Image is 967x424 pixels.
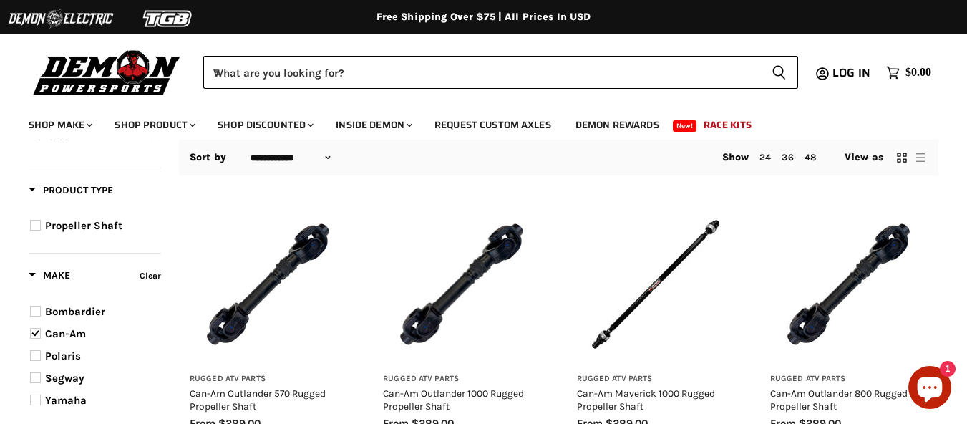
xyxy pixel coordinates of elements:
[895,150,909,165] button: grid view
[115,5,222,32] img: TGB Logo 2
[203,56,798,89] form: Product
[45,394,87,407] span: Yamaha
[45,327,86,340] span: Can-Am
[29,47,185,97] img: Demon Powersports
[673,120,697,132] span: New!
[190,206,347,363] img: Can-Am Outlander 570 Rugged Propeller Shaft
[190,374,347,385] h3: Rugged ATV Parts
[29,269,70,286] button: Filter by Make
[913,150,928,165] button: list view
[770,374,928,385] h3: Rugged ATV Parts
[203,56,760,89] input: When autocomplete results are available use up and down arrows to review and enter to select
[770,387,908,412] a: Can-Am Outlander 800 Rugged Propeller Shaft
[104,110,204,140] a: Shop Product
[325,110,421,140] a: Inside Demon
[190,387,326,412] a: Can-Am Outlander 570 Rugged Propeller Shaft
[577,387,715,412] a: Can-Am Maverick 1000 Rugged Propeller Shaft
[29,269,70,281] span: Make
[577,374,734,385] h3: Rugged ATV Parts
[565,110,670,140] a: Demon Rewards
[805,152,816,163] a: 48
[424,110,562,140] a: Request Custom Axles
[136,268,161,287] button: Clear filter by Make
[904,366,956,413] inbox-online-store-chat: Shopify online store chat
[45,219,122,232] span: Propeller Shaft
[383,374,540,385] h3: Rugged ATV Parts
[826,67,879,79] a: Log in
[179,140,938,175] nav: Collection utilities
[782,152,793,163] a: 36
[693,110,762,140] a: Race Kits
[7,5,115,32] img: Demon Electric Logo 2
[905,66,931,79] span: $0.00
[45,350,81,362] span: Polaris
[29,184,113,196] span: Product Type
[45,305,105,318] span: Bombardier
[832,64,870,82] span: Log in
[845,152,883,163] span: View as
[18,105,928,140] ul: Main menu
[207,110,322,140] a: Shop Discounted
[760,56,798,89] button: Search
[29,183,113,201] button: Filter by Product Type
[577,206,734,363] img: Can-Am Maverick 1000 Rugged Propeller Shaft
[190,152,226,163] label: Sort by
[383,206,540,363] img: Can-Am Outlander 1000 Rugged Propeller Shaft
[45,372,84,385] span: Segway
[879,62,938,83] a: $0.00
[383,387,524,412] a: Can-Am Outlander 1000 Rugged Propeller Shaft
[722,151,749,163] span: Show
[18,110,101,140] a: Shop Make
[759,152,771,163] a: 24
[770,206,928,363] img: Can-Am Outlander 800 Rugged Propeller Shaft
